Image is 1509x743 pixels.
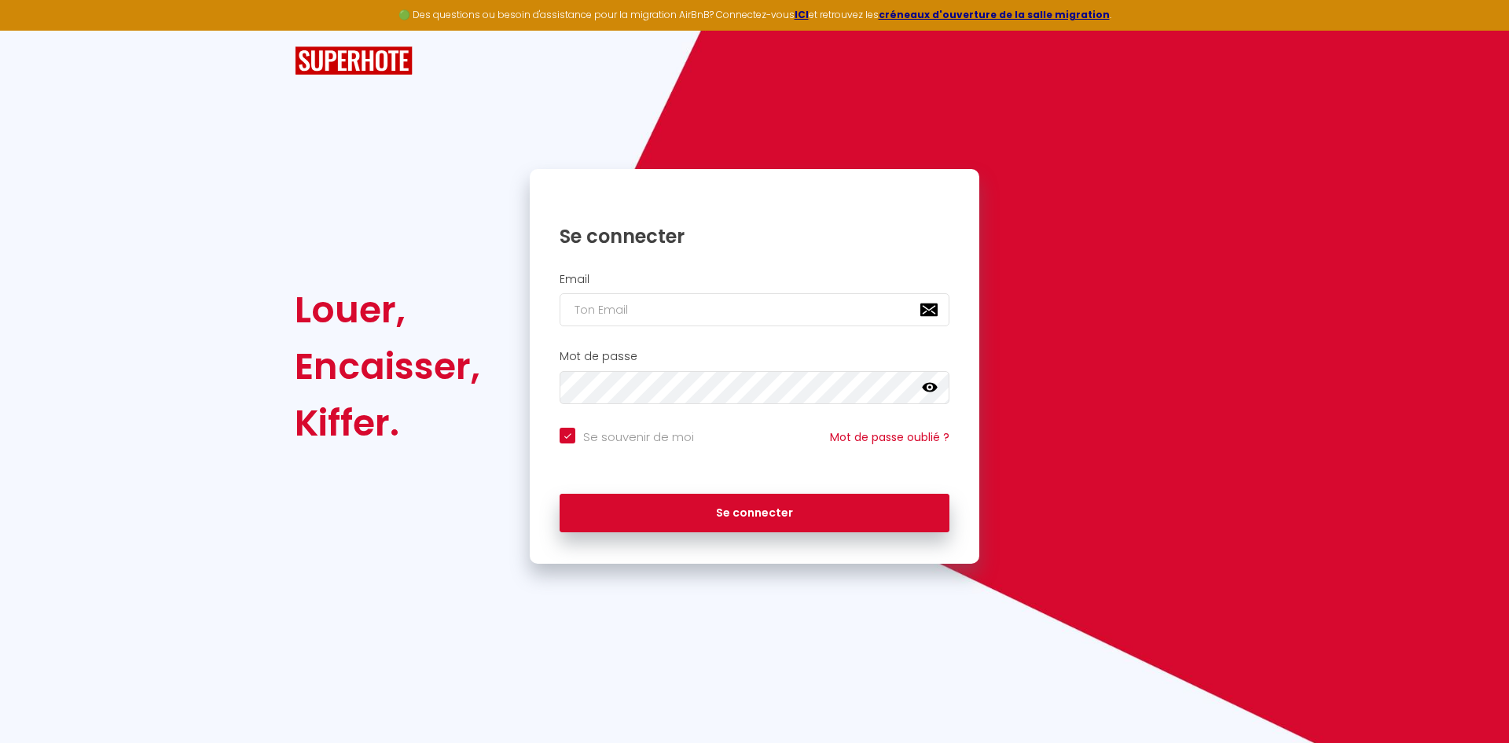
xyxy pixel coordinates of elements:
div: Encaisser, [295,338,480,395]
div: Louer, [295,281,480,338]
h2: Email [560,273,949,286]
a: ICI [795,8,809,21]
h2: Mot de passe [560,350,949,363]
button: Se connecter [560,494,949,533]
input: Ton Email [560,293,949,326]
img: SuperHote logo [295,46,413,75]
h1: Se connecter [560,224,949,248]
a: Mot de passe oublié ? [830,429,949,445]
div: Kiffer. [295,395,480,451]
a: créneaux d'ouverture de la salle migration [879,8,1110,21]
